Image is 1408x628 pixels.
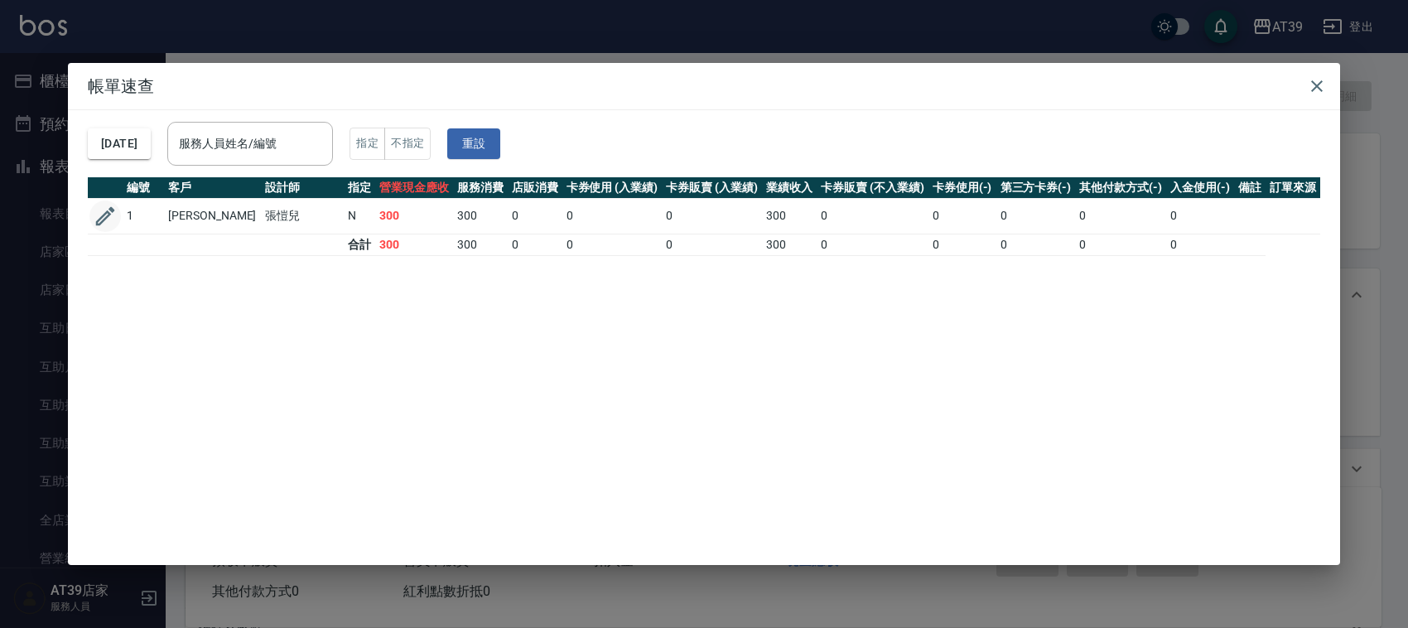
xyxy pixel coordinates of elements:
[996,198,1076,234] td: 0
[164,177,261,199] th: 客戶
[508,234,562,255] td: 0
[1166,198,1234,234] td: 0
[68,63,1340,109] h2: 帳單速查
[344,177,375,199] th: 指定
[447,128,500,159] button: 重設
[662,177,762,199] th: 卡券販賣 (入業績)
[453,198,508,234] td: 300
[375,177,453,199] th: 營業現金應收
[508,177,562,199] th: 店販消費
[996,234,1076,255] td: 0
[123,177,164,199] th: 編號
[762,198,817,234] td: 300
[344,198,375,234] td: N
[350,128,385,160] button: 指定
[817,177,928,199] th: 卡券販賣 (不入業績)
[762,177,817,199] th: 業績收入
[453,234,508,255] td: 300
[928,198,996,234] td: 0
[375,234,453,255] td: 300
[1266,177,1320,199] th: 訂單來源
[817,198,928,234] td: 0
[662,234,762,255] td: 0
[562,234,663,255] td: 0
[375,198,453,234] td: 300
[1234,177,1266,199] th: 備註
[1075,198,1166,234] td: 0
[1166,234,1234,255] td: 0
[123,198,164,234] td: 1
[1075,177,1166,199] th: 其他付款方式(-)
[1075,234,1166,255] td: 0
[508,198,562,234] td: 0
[928,234,996,255] td: 0
[384,128,431,160] button: 不指定
[261,198,344,234] td: 張愷兒
[762,234,817,255] td: 300
[562,177,663,199] th: 卡券使用 (入業績)
[164,198,261,234] td: [PERSON_NAME]
[344,234,375,255] td: 合計
[996,177,1076,199] th: 第三方卡券(-)
[817,234,928,255] td: 0
[261,177,344,199] th: 設計師
[1166,177,1234,199] th: 入金使用(-)
[562,198,663,234] td: 0
[662,198,762,234] td: 0
[928,177,996,199] th: 卡券使用(-)
[88,128,151,159] button: [DATE]
[453,177,508,199] th: 服務消費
